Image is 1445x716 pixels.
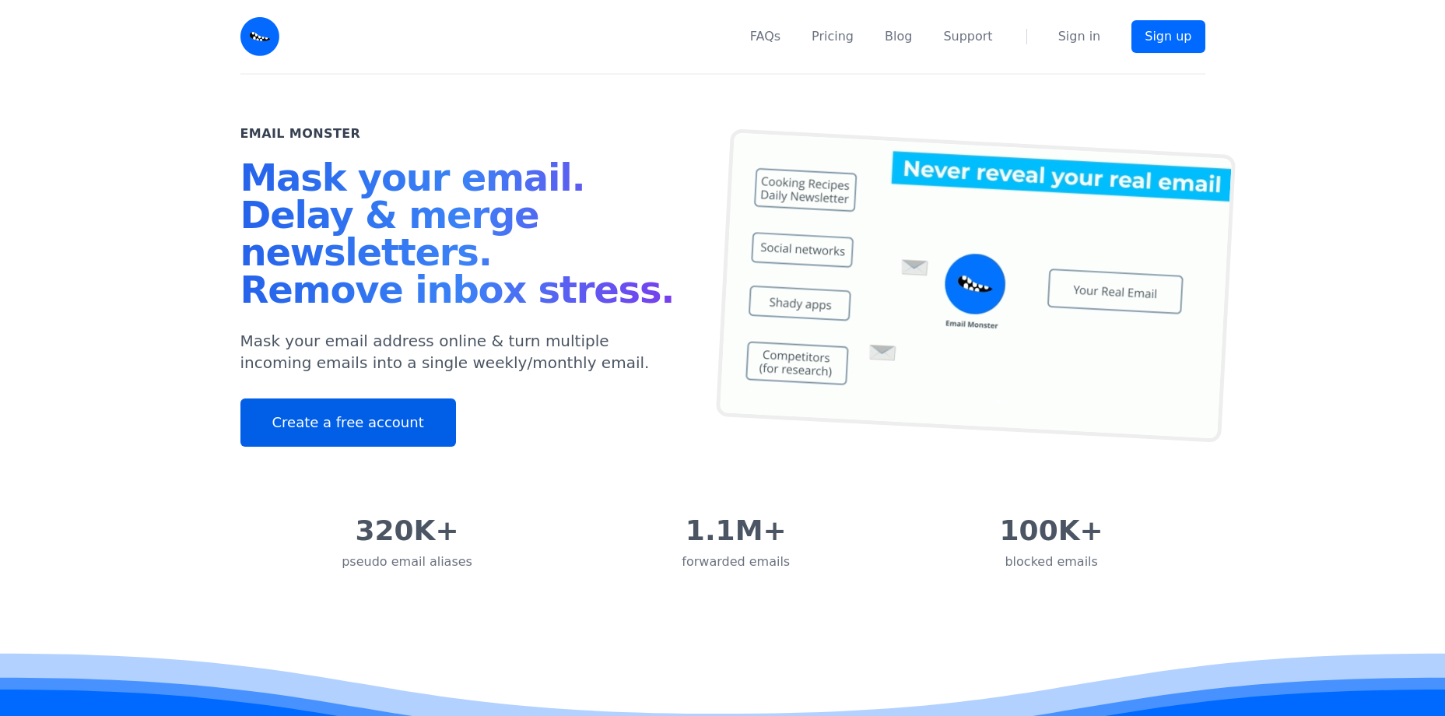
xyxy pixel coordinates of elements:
div: forwarded emails [682,553,790,571]
div: 1.1M+ [682,515,790,546]
h1: Mask your email. Delay & merge newsletters. Remove inbox stress. [240,159,686,314]
a: Create a free account [240,398,456,447]
a: Blog [885,27,912,46]
div: blocked emails [1000,553,1103,571]
a: Sign up [1131,20,1205,53]
a: Pricing [812,27,854,46]
h2: Email Monster [240,125,361,143]
div: 100K+ [1000,515,1103,546]
img: Email Monster [240,17,279,56]
p: Mask your email address online & turn multiple incoming emails into a single weekly/monthly email. [240,330,686,374]
a: Support [943,27,992,46]
a: FAQs [750,27,780,46]
div: pseudo email aliases [342,553,472,571]
a: Sign in [1058,27,1101,46]
img: temp mail, free temporary mail, Temporary Email [715,128,1235,443]
div: 320K+ [342,515,472,546]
